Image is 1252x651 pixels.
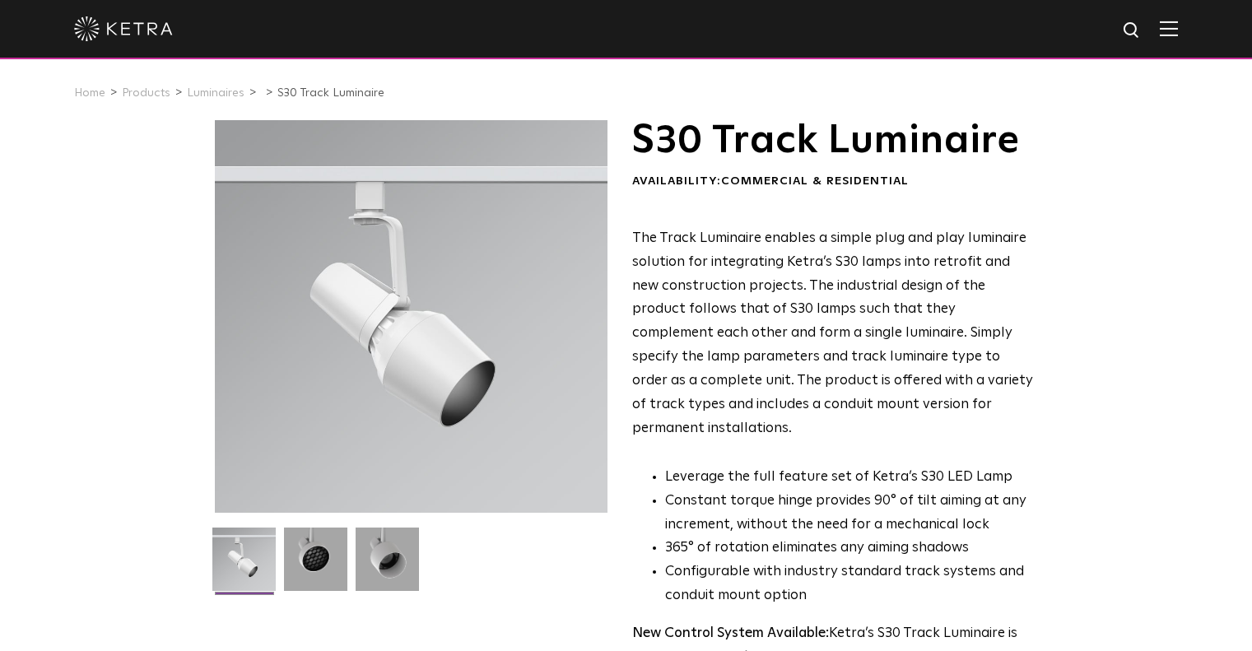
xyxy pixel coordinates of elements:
[632,626,829,640] strong: New Control System Available:
[277,87,384,99] a: S30 Track Luminaire
[122,87,170,99] a: Products
[187,87,244,99] a: Luminaires
[1160,21,1178,36] img: Hamburger%20Nav.svg
[665,537,1033,560] li: 365° of rotation eliminates any aiming shadows
[1122,21,1143,41] img: search icon
[665,490,1033,537] li: Constant torque hinge provides 90° of tilt aiming at any increment, without the need for a mechan...
[74,16,173,41] img: ketra-logo-2019-white
[212,528,276,603] img: S30-Track-Luminaire-2021-Web-Square
[632,231,1033,435] span: The Track Luminaire enables a simple plug and play luminaire solution for integrating Ketra’s S30...
[665,466,1033,490] li: Leverage the full feature set of Ketra’s S30 LED Lamp
[632,120,1033,161] h1: S30 Track Luminaire
[356,528,419,603] img: 9e3d97bd0cf938513d6e
[721,175,909,187] span: Commercial & Residential
[284,528,347,603] img: 3b1b0dc7630e9da69e6b
[632,174,1033,190] div: Availability:
[74,87,105,99] a: Home
[665,560,1033,608] li: Configurable with industry standard track systems and conduit mount option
